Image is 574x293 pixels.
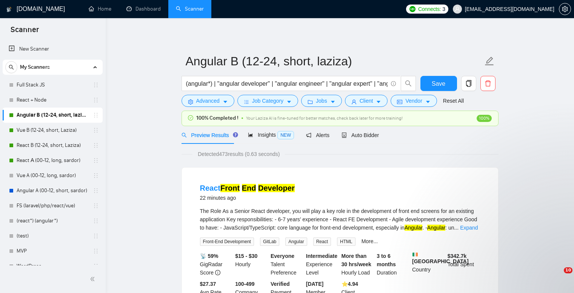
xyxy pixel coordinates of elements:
[342,133,347,138] span: robot
[420,76,457,91] button: Save
[342,253,371,267] b: More than 30 hrs/week
[17,93,88,108] a: React + Node
[306,281,323,287] b: [DATE]
[186,52,483,71] input: Scanner name...
[277,131,294,139] span: NEW
[17,259,88,274] a: WordPress
[330,99,335,105] span: caret-down
[313,237,331,246] span: React
[340,252,375,277] div: Hourly Load
[301,95,342,107] button: folderJobscaret-down
[375,252,411,277] div: Duration
[17,183,88,198] a: Angular A (00-12, short, sardor)
[362,238,378,244] a: More...
[564,267,572,273] span: 10
[271,281,290,287] b: Verified
[17,244,88,259] a: MVP
[89,6,111,12] a: homeHome
[6,3,12,15] img: logo
[235,253,257,259] b: $15 - $30
[559,6,571,12] span: setting
[246,116,403,121] span: Your Laziza AI is fine-tuned for better matches, check back later for more training!
[17,168,88,183] a: Vue A (00-12, long, sardor)
[126,6,161,12] a: dashboardDashboard
[271,253,294,259] b: Everyone
[244,99,249,105] span: bars
[455,6,460,12] span: user
[477,115,492,122] span: 100%
[480,76,496,91] button: delete
[93,142,99,148] span: holder
[342,132,379,138] span: Auto Bidder
[93,203,99,209] span: holder
[345,95,388,107] button: userClientcaret-down
[186,79,388,88] input: Search Freelance Jobs...
[223,99,228,105] span: caret-down
[6,65,17,70] span: search
[285,237,307,246] span: Angular
[200,184,295,192] a: ReactFront End Developer
[200,237,254,246] span: Front-End Development
[252,97,283,105] span: Job Category
[17,153,88,168] a: React А (00-12, long, sardor)
[391,95,437,107] button: idcardVendorcaret-down
[199,252,234,277] div: GigRadar Score
[559,3,571,15] button: setting
[200,193,295,202] div: 22 minutes ago
[5,24,45,40] span: Scanner
[182,95,234,107] button: settingAdvancedcaret-down
[93,82,99,88] span: holder
[418,5,441,13] span: Connects:
[9,42,97,57] a: New Scanner
[3,42,103,57] li: New Scanner
[17,228,88,244] a: (test)
[235,281,254,287] b: 100-499
[188,99,193,105] span: setting
[176,6,204,12] a: searchScanner
[260,237,279,246] span: GitLab
[242,184,256,192] mark: End
[337,237,355,246] span: HTML
[432,79,445,88] span: Save
[17,108,88,123] a: Angular B (12-24, short, laziza)
[192,150,285,158] span: Detected 473 results (0.63 seconds)
[93,263,99,269] span: holder
[548,267,566,285] iframe: Intercom live chat
[485,56,494,66] span: edit
[220,184,240,192] mark: Front
[93,157,99,163] span: holder
[93,188,99,194] span: holder
[405,225,422,231] mark: Angular
[316,97,327,105] span: Jobs
[90,275,97,283] span: double-left
[182,133,187,138] span: search
[376,99,381,105] span: caret-down
[93,112,99,118] span: holder
[269,252,305,277] div: Talent Preference
[17,138,88,153] a: React B (12-24, short, Laziza)
[306,132,329,138] span: Alerts
[409,6,415,12] img: upwork-logo.png
[93,97,99,103] span: holder
[305,252,340,277] div: Experience Level
[215,270,220,275] span: info-circle
[248,132,294,138] span: Insights
[391,81,396,86] span: info-circle
[93,173,99,179] span: holder
[401,80,415,87] span: search
[342,281,358,287] b: ⭐️ 4.94
[17,213,88,228] a: (react*) (angular*)
[308,99,313,105] span: folder
[93,218,99,224] span: holder
[234,252,269,277] div: Hourly
[411,252,446,277] div: Country
[93,233,99,239] span: holder
[248,132,253,137] span: area-chart
[237,95,298,107] button: barsJob Categorycaret-down
[17,198,88,213] a: FS (laravel/php/react/vue)
[306,133,311,138] span: notification
[425,99,431,105] span: caret-down
[286,99,292,105] span: caret-down
[17,123,88,138] a: Vue B (12-24, short, Laziza)
[397,99,402,105] span: idcard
